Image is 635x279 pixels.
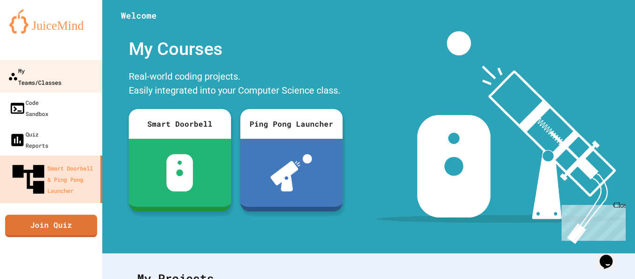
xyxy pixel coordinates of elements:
img: banner-image-my-projects.png [377,31,626,244]
img: ppl-with-ball.png [271,154,312,191]
div: Code Sandbox [9,97,48,119]
div: Real-world coding projects. Easily integrated into your Computer Science class. [124,67,347,102]
iframe: chat widget [596,242,626,270]
div: Smart Doorbell & Ping Pong Launcher [9,160,97,198]
div: My Teams/Classes [8,65,61,88]
div: My Courses [124,31,347,67]
div: Chat with us now!Close [4,4,64,59]
a: Join Quiz [5,215,97,237]
div: Quiz Reports [9,129,48,151]
img: sdb-white.svg [166,154,193,191]
iframe: chat widget [558,201,626,241]
div: Smart Doorbell [129,109,231,139]
img: logo-orange.svg [9,9,93,34]
div: Ping Pong Launcher [240,109,343,139]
